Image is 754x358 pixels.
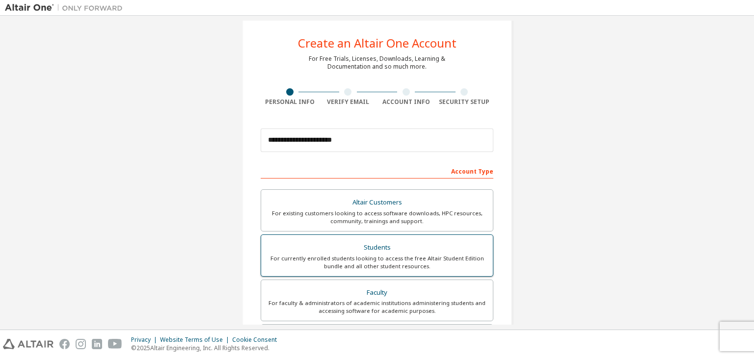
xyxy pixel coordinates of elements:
[435,98,494,106] div: Security Setup
[160,336,232,344] div: Website Terms of Use
[5,3,128,13] img: Altair One
[298,37,457,49] div: Create an Altair One Account
[309,55,445,71] div: For Free Trials, Licenses, Downloads, Learning & Documentation and so much more.
[92,339,102,349] img: linkedin.svg
[131,336,160,344] div: Privacy
[267,255,487,270] div: For currently enrolled students looking to access the free Altair Student Edition bundle and all ...
[261,98,319,106] div: Personal Info
[76,339,86,349] img: instagram.svg
[267,286,487,300] div: Faculty
[3,339,54,349] img: altair_logo.svg
[267,241,487,255] div: Students
[108,339,122,349] img: youtube.svg
[267,299,487,315] div: For faculty & administrators of academic institutions administering students and accessing softwa...
[267,196,487,209] div: Altair Customers
[319,98,377,106] div: Verify Email
[59,339,70,349] img: facebook.svg
[261,163,493,179] div: Account Type
[232,336,283,344] div: Cookie Consent
[377,98,435,106] div: Account Info
[267,209,487,225] div: For existing customers looking to access software downloads, HPC resources, community, trainings ...
[131,344,283,352] p: © 2025 Altair Engineering, Inc. All Rights Reserved.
